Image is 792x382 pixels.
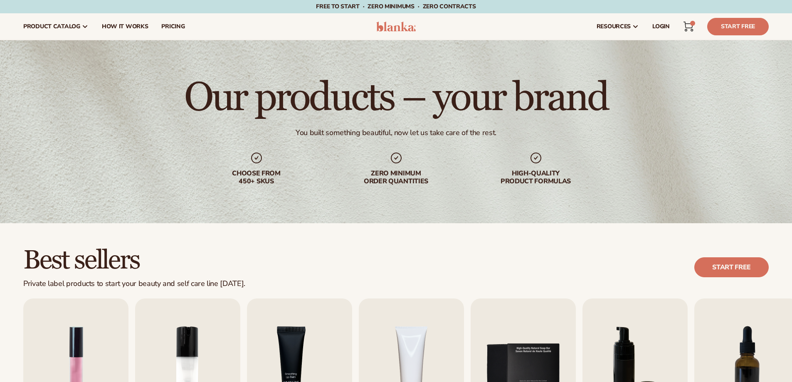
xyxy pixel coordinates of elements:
[590,13,646,40] a: resources
[17,13,95,40] a: product catalog
[343,170,449,185] div: Zero minimum order quantities
[646,13,676,40] a: LOGIN
[597,23,631,30] span: resources
[23,246,245,274] h2: Best sellers
[95,13,155,40] a: How It Works
[203,170,310,185] div: Choose from 450+ Skus
[652,23,670,30] span: LOGIN
[483,170,589,185] div: High-quality product formulas
[23,279,245,288] div: Private label products to start your beauty and self care line [DATE].
[296,128,496,138] div: You built something beautiful, now let us take care of the rest.
[102,23,148,30] span: How It Works
[707,18,769,35] a: Start Free
[161,23,185,30] span: pricing
[184,78,608,118] h1: Our products – your brand
[155,13,191,40] a: pricing
[23,23,80,30] span: product catalog
[316,2,476,10] span: Free to start · ZERO minimums · ZERO contracts
[376,22,416,32] img: logo
[694,257,769,277] a: Start free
